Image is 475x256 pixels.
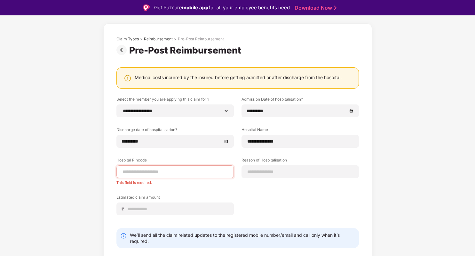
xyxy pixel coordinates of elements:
div: Pre-Post Reimbursement [129,45,244,56]
img: svg+xml;base64,PHN2ZyBpZD0iUHJldi0zMngzMiIgeG1sbnM9Imh0dHA6Ly93d3cudzMub3JnLzIwMDAvc3ZnIiB3aWR0aD... [116,45,129,55]
img: svg+xml;base64,PHN2ZyBpZD0iV2FybmluZ18tXzI0eDI0IiBkYXRhLW5hbWU9Ildhcm5pbmcgLSAyNHgyNCIgeG1sbnM9Im... [124,74,131,82]
div: Reimbursement [144,37,173,42]
div: We’ll send all the claim related updates to the registered mobile number/email and call only when... [130,232,355,244]
label: Admission Date of hospitalisation? [241,96,359,104]
label: Discharge date of hospitalisation? [116,127,234,135]
span: ₹ [122,206,127,212]
div: Get Pazcare for all your employee benefits need [154,4,290,12]
label: Estimated claim amount [116,194,234,202]
label: Hospital Pincode [116,157,234,165]
label: Hospital Name [241,127,359,135]
div: > [174,37,177,42]
div: Pre-Post Reimbursement [178,37,224,42]
div: Medical costs incurred by the insured before getting admitted or after discharge from the hospital. [135,74,342,80]
img: svg+xml;base64,PHN2ZyBpZD0iSW5mby0yMHgyMCIgeG1sbnM9Imh0dHA6Ly93d3cudzMub3JnLzIwMDAvc3ZnIiB3aWR0aD... [120,233,127,239]
strong: mobile app [182,4,209,11]
div: This field is required. [116,178,234,185]
div: > [140,37,143,42]
img: Stroke [334,4,336,11]
a: Download Now [295,4,335,11]
img: Logo [143,4,150,11]
label: Select the member you are applying this claim for ? [116,96,234,104]
label: Reason of Hospitalisation [241,157,359,165]
div: Claim Types [116,37,139,42]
